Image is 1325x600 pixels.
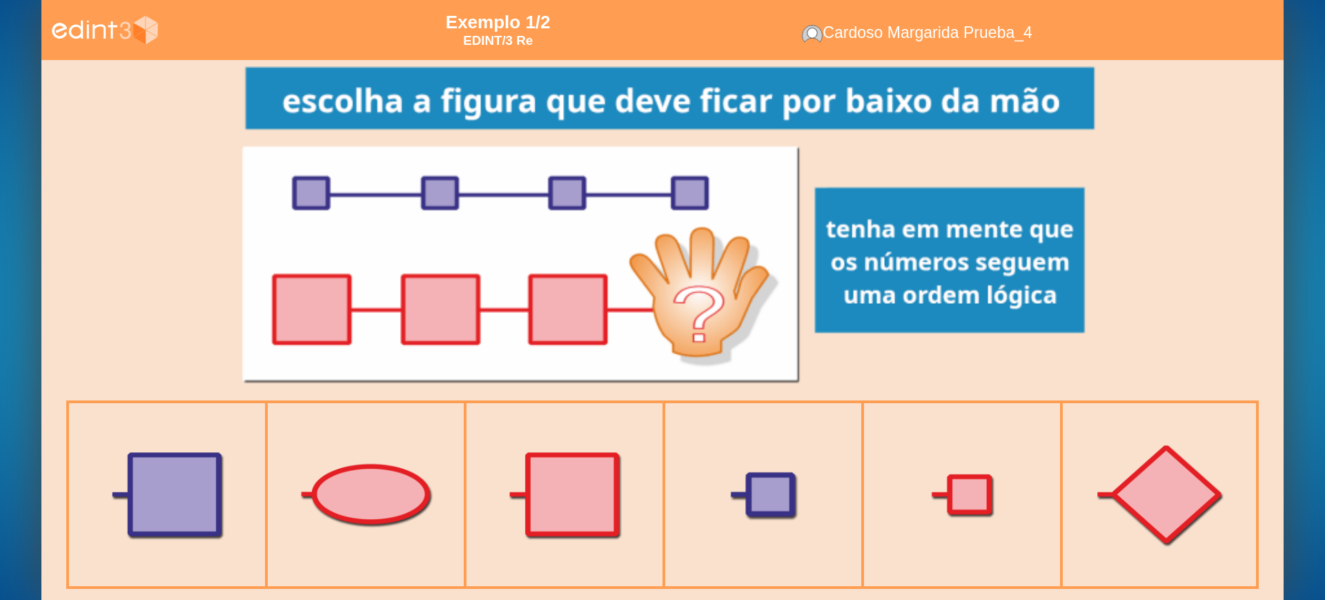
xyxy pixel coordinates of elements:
[48,6,162,54] img: logo_edint3_num_blanco.svg
[802,23,1032,43] div: Pessoa a quem este Questionário é aplicado
[446,33,551,48] div: item: 3ReE1
[446,12,520,32] span: Exemplo
[802,25,823,43] img: alumnogenerico.svg
[419,12,550,48] div: item: 3ReE1
[525,12,550,32] span: 1/2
